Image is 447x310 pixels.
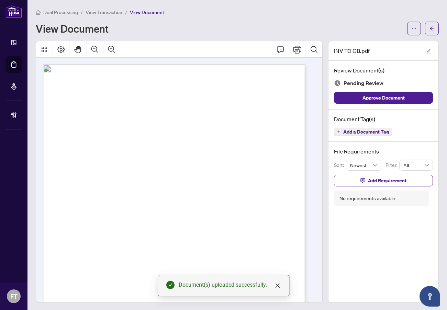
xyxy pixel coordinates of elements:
span: Approve Document [362,92,405,103]
button: Add Requirement [334,175,433,186]
span: View Transaction [86,9,122,15]
span: Pending Review [344,79,383,88]
h4: File Requirements [334,147,433,156]
span: close [275,283,280,288]
button: Open asap [420,286,440,307]
img: logo [5,5,22,18]
div: No requirements available [339,195,395,202]
span: check-circle [166,281,175,289]
a: Close [274,282,281,289]
span: View Document [130,9,164,15]
li: / [125,8,127,16]
button: Add a Document Tag [334,128,392,136]
span: Newest [350,160,378,170]
span: home [36,10,41,15]
li: / [81,8,83,16]
span: INV TO OB.pdf [334,47,370,55]
p: Filter: [385,161,399,169]
span: Deal Processing [43,9,78,15]
p: Sort: [334,161,346,169]
span: arrow-left [429,26,434,31]
div: Document(s) uploaded successfully. [179,281,281,289]
span: Add Requirement [368,175,406,186]
h4: Document Tag(s) [334,115,433,123]
span: ellipsis [412,26,416,31]
img: Document Status [334,80,341,87]
span: edit [426,49,431,54]
span: All [403,160,429,170]
h1: View Document [36,23,109,34]
span: plus [337,130,340,134]
button: Approve Document [334,92,433,104]
span: Add a Document Tag [343,129,389,134]
h4: Review Document(s) [334,66,433,74]
span: FT [10,291,18,301]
